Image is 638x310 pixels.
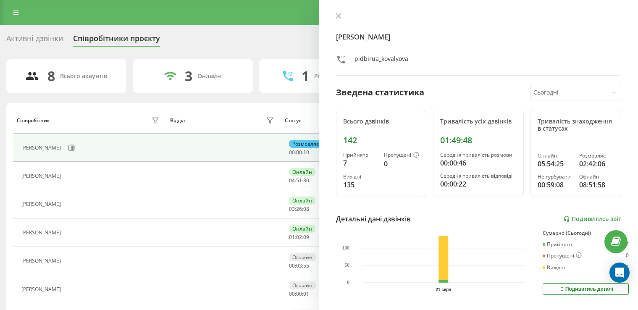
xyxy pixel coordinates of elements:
[538,153,572,159] div: Онлайн
[579,159,614,169] div: 02:42:06
[289,178,309,184] div: : :
[384,159,419,169] div: 0
[21,201,63,207] div: [PERSON_NAME]
[73,34,160,47] div: Співробітники проєкту
[440,152,517,158] div: Середня тривалість розмови
[6,34,63,47] div: Активні дзвінки
[289,150,309,155] div: : :
[21,258,63,264] div: [PERSON_NAME]
[303,262,309,269] span: 55
[302,68,309,84] div: 1
[289,177,295,184] span: 04
[289,253,316,261] div: Офлайн
[336,32,622,42] h4: [PERSON_NAME]
[289,149,295,156] span: 00
[343,174,378,180] div: Вихідні
[343,158,378,168] div: 7
[347,281,349,285] text: 0
[289,197,315,205] div: Онлайн
[579,180,614,190] div: 08:51:58
[303,149,309,156] span: 10
[47,68,55,84] div: 8
[296,290,302,297] span: 00
[197,73,221,80] div: Онлайн
[384,152,419,159] div: Пропущені
[354,55,408,67] div: pidbirua_kovalyova
[579,153,614,159] div: Розмовляє
[543,283,629,295] button: Подивитись деталі
[296,205,302,213] span: 26
[289,234,309,240] div: : :
[436,287,451,292] text: 21 серп
[289,206,309,212] div: : :
[21,145,63,151] div: [PERSON_NAME]
[343,180,378,190] div: 135
[344,263,349,268] text: 50
[558,286,613,292] div: Подивитись деталі
[336,214,411,224] div: Детальні дані дзвінків
[289,262,295,269] span: 00
[609,263,630,283] div: Open Intercom Messenger
[543,265,565,271] div: Вихідні
[563,215,621,223] a: Подивитись звіт
[543,242,572,247] div: Прийнято
[343,152,378,158] div: Прийнято
[538,159,572,169] div: 05:54:25
[343,135,420,145] div: 142
[21,230,63,236] div: [PERSON_NAME]
[289,140,322,148] div: Розмовляє
[21,173,63,179] div: [PERSON_NAME]
[543,230,629,236] div: Сумарно (Сьогодні)
[538,180,572,190] div: 00:59:08
[285,118,301,123] div: Статус
[440,118,517,125] div: Тривалість усіх дзвінків
[296,234,302,241] span: 02
[289,168,315,176] div: Онлайн
[303,205,309,213] span: 08
[342,246,349,250] text: 100
[336,86,424,99] div: Зведена статистика
[440,158,517,168] div: 00:00:46
[289,291,309,297] div: : :
[296,262,302,269] span: 03
[21,286,63,292] div: [PERSON_NAME]
[289,281,316,289] div: Офлайн
[296,177,302,184] span: 51
[440,135,517,145] div: 01:49:48
[538,174,572,180] div: Не турбувати
[289,225,315,233] div: Онлайн
[579,174,614,180] div: Офлайн
[185,68,192,84] div: 3
[303,290,309,297] span: 01
[289,290,295,297] span: 00
[538,118,614,132] div: Тривалість знаходження в статусах
[170,118,185,123] div: Відділ
[626,252,629,259] div: 0
[343,118,420,125] div: Всього дзвінків
[440,173,517,179] div: Середня тривалість відповіді
[296,149,302,156] span: 00
[440,179,517,189] div: 00:00:22
[289,205,295,213] span: 03
[289,263,309,269] div: : :
[303,234,309,241] span: 09
[289,234,295,241] span: 01
[60,73,107,80] div: Всього акаунтів
[17,118,50,123] div: Співробітник
[314,73,355,80] div: Розмовляють
[303,177,309,184] span: 30
[543,252,582,259] div: Пропущені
